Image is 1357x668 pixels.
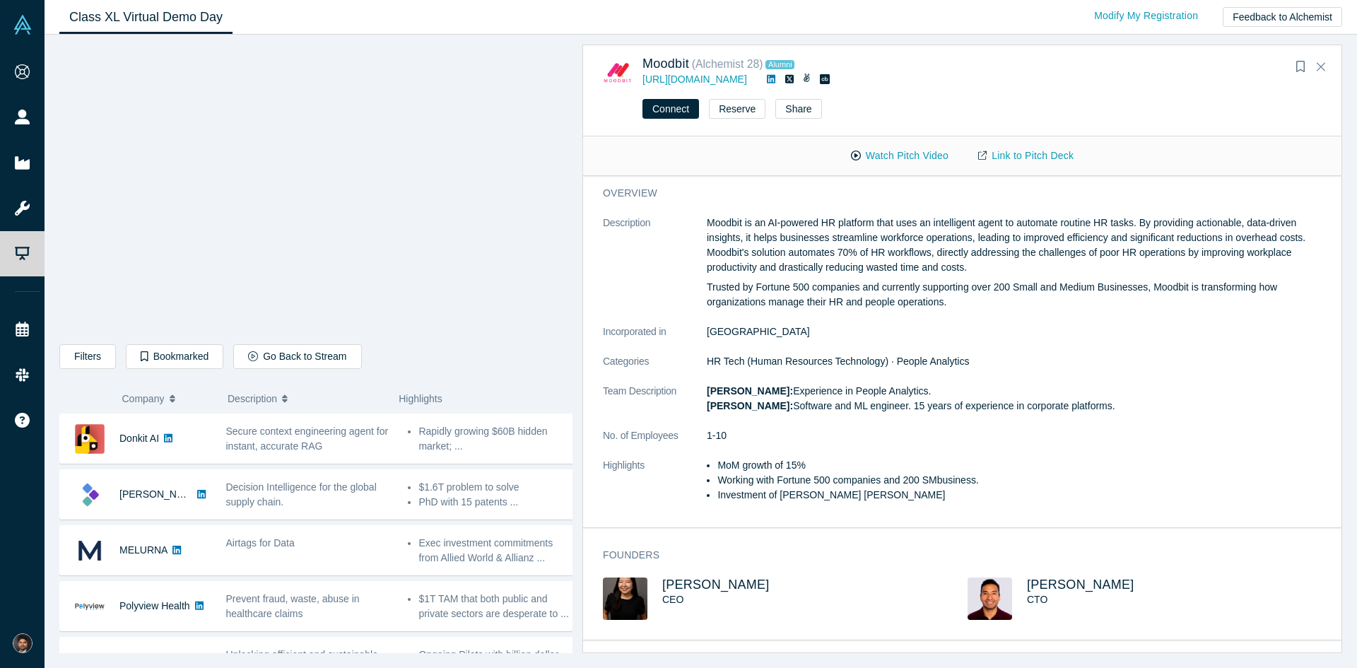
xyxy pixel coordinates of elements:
[418,424,575,454] li: Rapidly growing $60B hidden market; ...
[642,57,689,71] a: Moodbit
[642,74,747,85] a: [URL][DOMAIN_NAME]
[1291,57,1310,77] button: Bookmark
[707,356,969,367] span: HR Tech (Human Resources Technology) · People Analytics
[60,46,572,334] iframe: Moodbit
[707,280,1332,310] p: Trusted by Fortune 500 companies and currently supporting over 200 Small and Medium Businesses, M...
[603,216,707,324] dt: Description
[119,433,159,444] a: Donkit AI
[399,393,442,404] span: Highlights
[603,186,1312,201] h3: overview
[59,344,116,369] button: Filters
[75,536,105,566] img: MELURNA's Logo
[603,384,707,428] dt: Team Description
[122,384,165,414] span: Company
[1027,594,1047,605] span: CTO
[233,344,361,369] button: Go Back to Stream
[717,458,1332,473] li: MoM growth of 15%
[603,548,1312,563] h3: Founders
[226,481,377,508] span: Decision Intelligence for the global supply chain.
[226,537,295,549] span: Airtags for Data
[707,385,793,397] strong: [PERSON_NAME]:
[228,384,384,414] button: Description
[226,426,389,452] span: Secure context engineering agent for instant, accurate RAG
[765,60,794,69] span: Alumni
[707,384,1332,414] p: Experience in People Analytics. Software and ML engineer. 15 years of experience in corporate pla...
[13,633,33,653] img: Shine Oovattil's Account
[968,578,1012,620] img: Alfredo Jaldin's Profile Image
[59,1,233,34] a: Class XL Virtual Demo Day
[662,594,683,605] span: CEO
[707,400,793,411] strong: [PERSON_NAME]:
[75,424,105,454] img: Donkit AI's Logo
[1223,7,1342,27] button: Feedback to Alchemist
[418,592,575,621] li: $1T TAM that both public and private sectors are desperate to ...
[126,344,223,369] button: Bookmarked
[75,592,105,621] img: Polyview Health's Logo
[775,99,821,119] button: Share
[1079,4,1213,28] a: Modify My Registration
[692,58,763,70] small: ( Alchemist 28 )
[122,384,213,414] button: Company
[836,143,963,168] button: Watch Pitch Video
[603,354,707,384] dt: Categories
[963,143,1088,168] a: Link to Pitch Deck
[418,480,575,495] li: $1.6T problem to solve
[418,536,575,566] li: Exec investment commitments from Allied World & Allianz ...
[603,324,707,354] dt: Incorporated in
[119,600,190,611] a: Polyview Health
[717,488,1332,503] li: Investment of [PERSON_NAME] [PERSON_NAME]
[418,495,575,510] li: PhD with 15 patents ...
[717,473,1332,488] li: Working with Fortune 500 companies and 200 SMbusiness.
[707,216,1332,275] p: Moodbit is an AI-powered HR platform that uses an intelligent agent to automate routine HR tasks....
[603,56,633,86] img: Moodbit's Logo
[603,458,707,517] dt: Highlights
[13,15,33,35] img: Alchemist Vault Logo
[642,99,699,119] button: Connect
[1027,578,1134,592] a: [PERSON_NAME]
[662,578,770,592] a: [PERSON_NAME]
[119,488,201,500] a: [PERSON_NAME]
[119,544,168,556] a: MELURNA
[1310,56,1332,78] button: Close
[226,593,360,619] span: Prevent fraud, waste, abuse in healthcare claims
[707,324,1332,339] dd: [GEOGRAPHIC_DATA]
[709,99,765,119] button: Reserve
[75,480,105,510] img: Kimaru AI's Logo
[228,384,277,414] span: Description
[707,428,1332,443] dd: 1-10
[603,428,707,458] dt: No. of Employees
[603,578,647,620] img: Miho Shoji's Profile Image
